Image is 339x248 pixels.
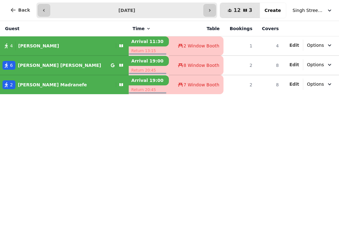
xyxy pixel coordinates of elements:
[256,21,282,36] th: Covers
[129,46,169,55] p: Return 13:15
[129,36,169,46] p: Arrival 11:30
[18,62,101,68] p: [PERSON_NAME] [PERSON_NAME]
[260,3,286,18] button: Create
[5,3,35,18] button: Back
[249,8,252,13] span: 3
[223,21,256,36] th: Bookings
[129,85,169,94] p: Return 20:45
[184,62,219,68] span: 8 Window Booth
[10,62,13,68] span: 6
[289,62,299,68] button: Edit
[223,56,256,75] td: 2
[289,43,299,47] span: Edit
[184,43,219,49] span: 2 Window Booth
[293,7,324,13] span: Singh Street Bruntsfield
[256,75,282,94] td: 8
[18,8,30,12] span: Back
[307,62,324,68] span: Options
[265,8,281,13] span: Create
[10,82,13,88] span: 2
[289,5,336,16] button: Singh Street Bruntsfield
[303,40,336,51] button: Options
[307,81,324,87] span: Options
[18,82,87,88] p: [PERSON_NAME] Madranefe
[256,36,282,56] td: 4
[18,43,59,49] p: [PERSON_NAME]
[223,75,256,94] td: 2
[223,36,256,56] td: 1
[289,82,299,86] span: Edit
[256,56,282,75] td: 8
[132,25,151,32] button: Time
[303,78,336,90] button: Options
[289,81,299,87] button: Edit
[303,59,336,70] button: Options
[184,82,219,88] span: 7 Window Booth
[132,25,144,32] span: Time
[307,42,324,48] span: Options
[10,43,13,49] span: 4
[129,75,169,85] p: Arrival 19:00
[220,3,260,18] button: 123
[169,21,223,36] th: Table
[289,62,299,67] span: Edit
[129,56,169,66] p: Arrival 19:00
[234,8,240,13] span: 12
[289,42,299,48] button: Edit
[129,66,169,75] p: Return 20:45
